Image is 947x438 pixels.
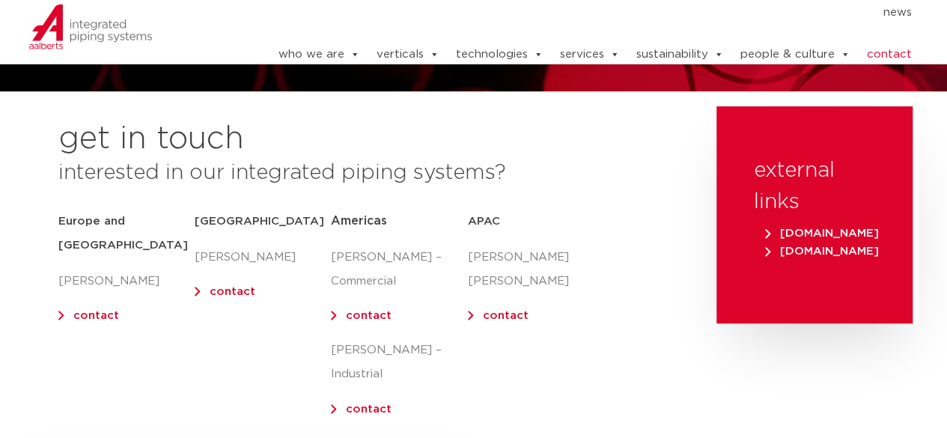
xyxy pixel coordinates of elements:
[210,286,255,297] a: contact
[346,310,392,321] a: contact
[376,40,439,70] a: verticals
[58,121,244,157] h2: get in touch
[346,404,392,415] a: contact
[761,246,883,257] a: [DOMAIN_NAME]
[331,338,467,386] p: [PERSON_NAME] – Industrial
[58,157,679,189] h3: interested in our integrated piping systems?
[765,246,879,257] span: [DOMAIN_NAME]
[559,40,619,70] a: services
[278,40,359,70] a: who we are
[58,216,188,251] strong: Europe and [GEOGRAPHIC_DATA]
[331,215,387,227] span: Americas
[468,246,604,293] p: [PERSON_NAME] [PERSON_NAME]
[761,228,883,239] a: [DOMAIN_NAME]
[754,155,875,218] h3: external links
[740,40,850,70] a: people & culture
[73,310,119,321] a: contact
[232,1,912,25] nav: Menu
[331,246,467,293] p: [PERSON_NAME] – Commercial
[195,246,331,270] p: [PERSON_NAME]
[765,228,879,239] span: [DOMAIN_NAME]
[883,1,911,25] a: news
[455,40,543,70] a: technologies
[58,270,195,293] p: [PERSON_NAME]
[636,40,723,70] a: sustainability
[195,210,331,234] h5: [GEOGRAPHIC_DATA]
[468,210,604,234] h5: APAC
[866,40,911,70] a: contact
[483,310,529,321] a: contact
